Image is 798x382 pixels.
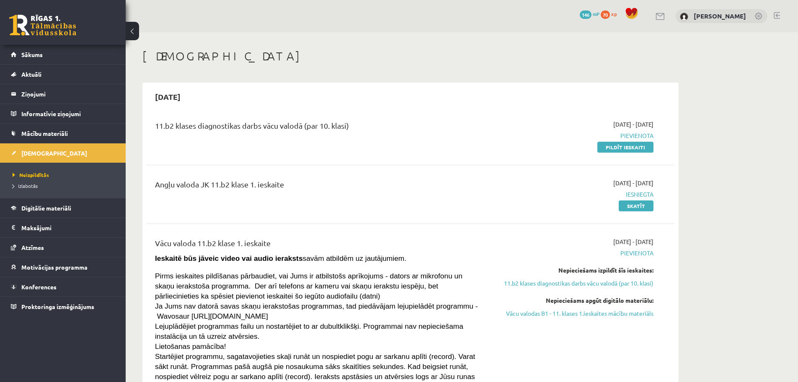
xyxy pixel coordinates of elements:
[155,272,462,300] span: Pirms ieskaites pildīšanas pārbaudiet, vai Jums ir atbilstošs aprīkojums - dators ar mikrofonu un...
[613,120,653,129] span: [DATE] - [DATE]
[155,302,478,320] span: Ja Jums nav datorā savas skaņu ierakstošas programmas, tad piedāvājam lejupielādēt programmu - Wa...
[147,87,189,107] h2: [DATE]
[11,104,115,123] a: Informatīvie ziņojumi
[613,237,653,246] span: [DATE] - [DATE]
[593,10,599,17] span: mP
[619,200,653,211] a: Skatīt
[11,84,115,104] a: Ziņojumi
[155,120,483,135] div: 11.b2 klases diagnostikas darbs vācu valodā (par 10. klasi)
[155,237,483,253] div: Vācu valoda 11.b2 klase 1. ieskaite
[11,124,115,143] a: Mācību materiāli
[21,303,94,310] span: Proktoringa izmēģinājums
[13,182,38,189] span: Izlabotās
[597,142,653,153] a: Pildīt ieskaiti
[11,198,115,218] a: Digitālie materiāli
[9,15,76,36] a: Rīgas 1. Tālmācības vidusskola
[155,254,406,262] span: savām atbildēm uz jautājumiem.
[496,309,653,318] a: Vācu valodas B1 - 11. klases 1.ieskaites mācību materiāls
[21,244,44,251] span: Atzīmes
[21,218,115,237] legend: Maksājumi
[21,51,43,58] span: Sākums
[11,238,115,257] a: Atzīmes
[496,279,653,288] a: 11.b2 klases diagnostikas darbs vācu valodā (par 10. klasi)
[11,297,115,316] a: Proktoringa izmēģinājums
[21,263,88,271] span: Motivācijas programma
[601,10,621,17] a: 70 xp
[11,65,115,84] a: Aktuāli
[496,296,653,305] div: Nepieciešams apgūt digitālo materiālu:
[694,12,746,20] a: [PERSON_NAME]
[580,10,591,19] span: 146
[580,10,599,17] a: 146 mP
[611,10,617,17] span: xp
[21,204,71,212] span: Digitālie materiāli
[496,190,653,199] span: Iesniegta
[21,130,68,137] span: Mācību materiāli
[13,182,117,190] a: Izlabotās
[11,143,115,163] a: [DEMOGRAPHIC_DATA]
[496,131,653,140] span: Pievienota
[680,13,688,21] img: Markuss Orlovs
[11,277,115,296] a: Konferences
[21,149,87,157] span: [DEMOGRAPHIC_DATA]
[601,10,610,19] span: 70
[613,179,653,187] span: [DATE] - [DATE]
[21,84,115,104] legend: Ziņojumi
[21,104,115,123] legend: Informatīvie ziņojumi
[496,266,653,275] div: Nepieciešams izpildīt šīs ieskaites:
[21,283,57,291] span: Konferences
[13,171,117,179] a: Neizpildītās
[13,172,49,178] span: Neizpildītās
[21,70,41,78] span: Aktuāli
[155,254,303,262] strong: Ieskaitē būs jāveic video vai audio ieraksts
[496,249,653,257] span: Pievienota
[142,49,679,63] h1: [DEMOGRAPHIC_DATA]
[11,218,115,237] a: Maksājumi
[11,257,115,277] a: Motivācijas programma
[155,179,483,194] div: Angļu valoda JK 11.b2 klase 1. ieskaite
[155,322,463,340] span: Lejuplādējiet programmas failu un nostartējiet to ar dubultklikšķi. Programmai nav nepieciešama i...
[155,342,226,351] span: Lietošanas pamācība!
[11,45,115,64] a: Sākums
